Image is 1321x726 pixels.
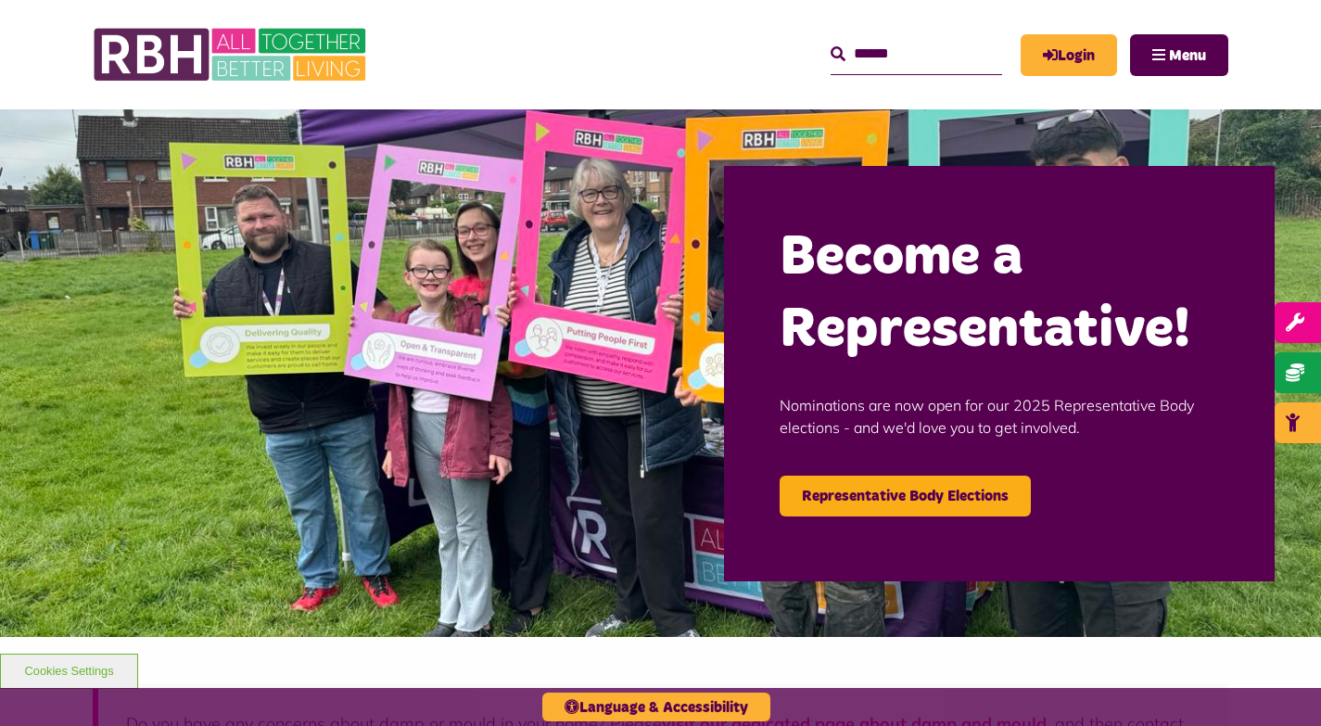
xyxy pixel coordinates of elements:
[780,476,1031,516] a: Representative Body Elections
[1130,34,1228,76] button: Navigation
[1021,34,1117,76] a: MyRBH
[93,19,371,91] img: RBH
[780,222,1219,366] h2: Become a Representative!
[542,693,770,721] button: Language & Accessibility
[780,366,1219,466] p: Nominations are now open for our 2025 Representative Body elections - and we'd love you to get in...
[1169,48,1206,63] span: Menu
